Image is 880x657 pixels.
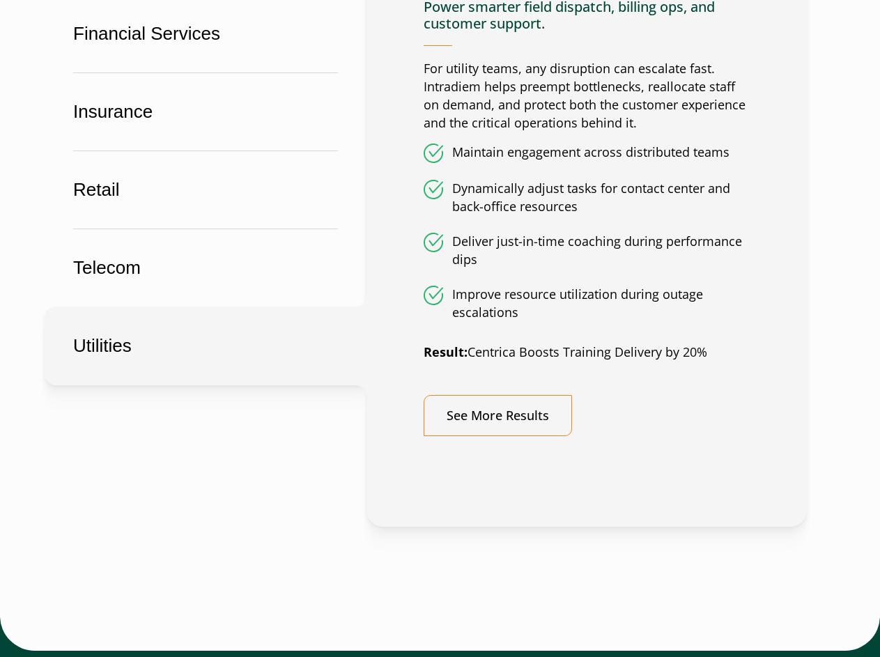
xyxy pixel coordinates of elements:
li: Dynamically adjust tasks for contact center and back-office resources [424,180,750,216]
li: Improve resource utilization during outage escalations [424,286,750,322]
p: For utility teams, any disruption can escalate fast. Intradiem helps preempt bottlenecks, realloc... [424,60,750,132]
button: Telecom [45,229,366,307]
strong: Result: [424,343,468,360]
li: Deliver just-in-time coaching during performance dips [424,233,750,269]
p: Centrica Boosts Training Delivery by 20% [424,343,750,362]
button: Insurance [45,72,366,151]
a: See More Results [424,395,572,436]
button: Utilities [45,307,366,385]
button: Retail [45,150,366,229]
li: Maintain engagement across distributed teams [424,144,750,163]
